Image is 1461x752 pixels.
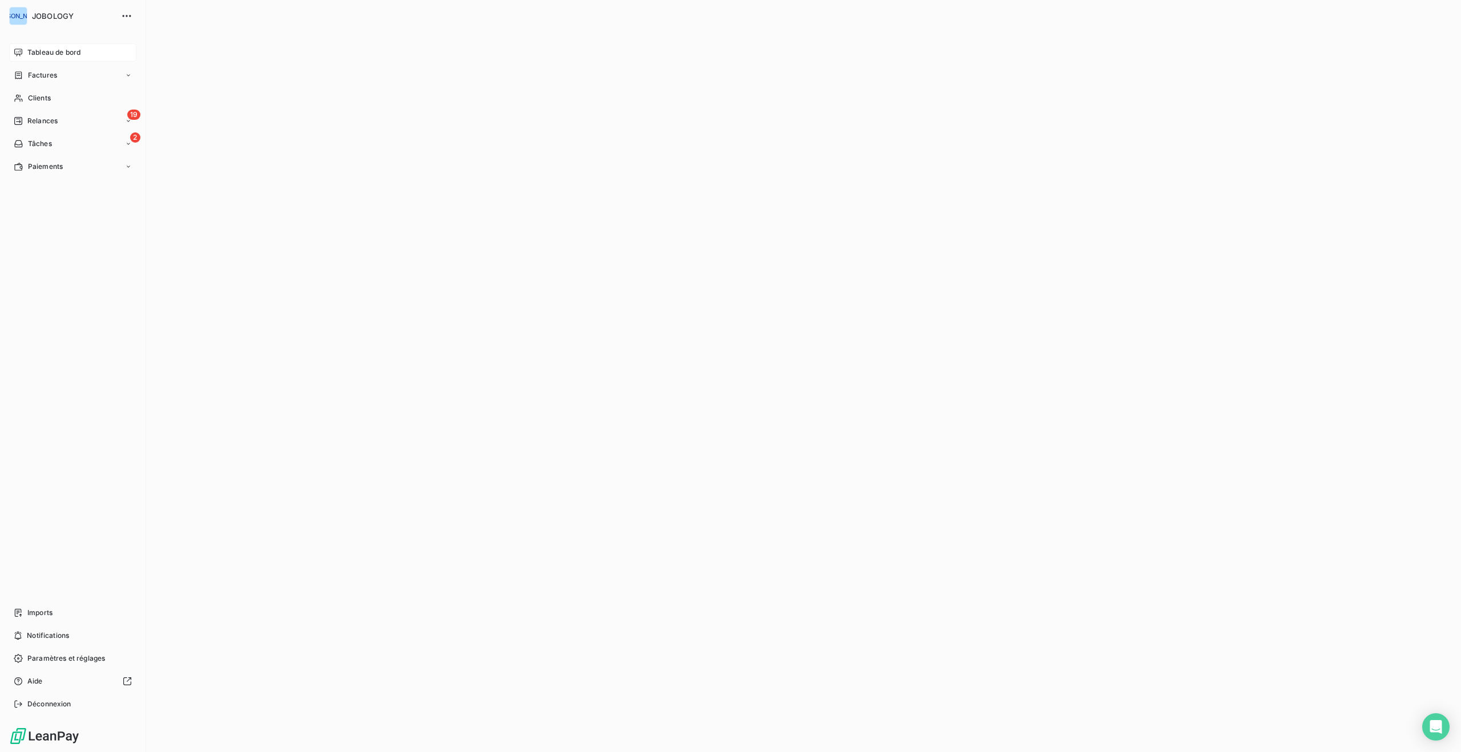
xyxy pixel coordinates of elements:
a: Aide [9,672,136,690]
span: Tâches [28,139,52,149]
span: Déconnexion [27,699,71,709]
span: Paramètres et réglages [27,653,105,664]
div: [PERSON_NAME] [9,7,27,25]
span: JOBOLOGY [32,11,114,21]
span: Aide [27,676,43,686]
span: Tableau de bord [27,47,80,58]
span: Paiements [28,161,63,172]
span: 19 [127,110,140,120]
div: Open Intercom Messenger [1422,713,1450,741]
span: Imports [27,608,53,618]
span: Clients [28,93,51,103]
span: 2 [130,132,140,143]
span: Factures [28,70,57,80]
span: Relances [27,116,58,126]
span: Notifications [27,630,69,641]
img: Logo LeanPay [9,727,80,745]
